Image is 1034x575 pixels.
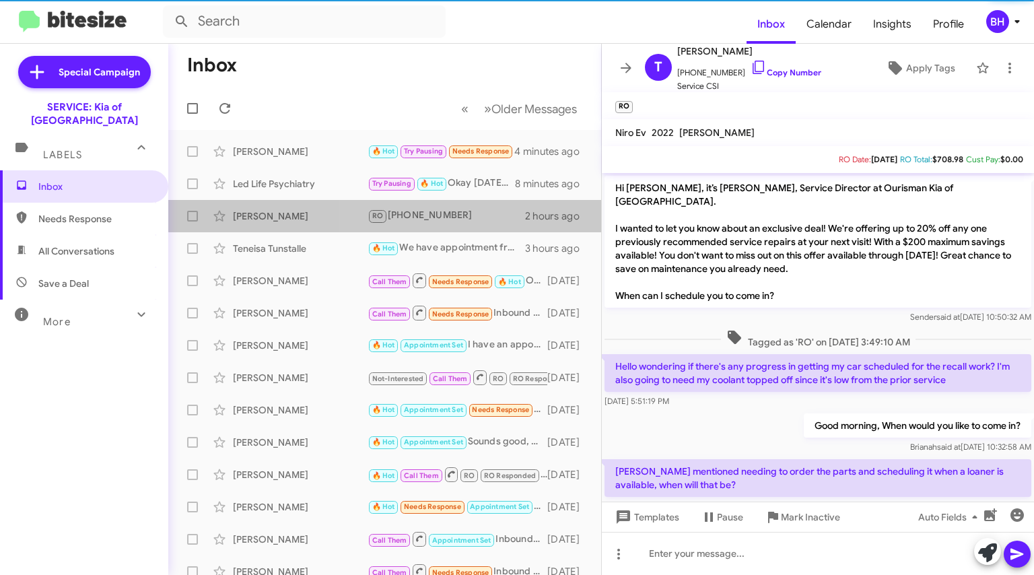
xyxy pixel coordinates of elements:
[602,505,690,529] button: Templates
[986,10,1009,33] div: BH
[404,147,443,156] span: Try Pausing
[233,209,368,223] div: [PERSON_NAME]
[163,5,446,38] input: Search
[368,369,547,386] div: Liked “Okay, safe travels and I'll contact you when you're back in town.”
[368,176,515,191] div: Okay [DATE]-[DATE] we have appointments from 8am-3pm
[372,179,411,188] span: Try Pausing
[432,536,491,545] span: Appointment Set
[233,274,368,287] div: [PERSON_NAME]
[18,56,151,88] a: Special Campaign
[615,127,646,139] span: Niro Ev
[372,277,407,286] span: Call Them
[233,177,368,191] div: Led Life Psychiatry
[368,531,547,547] div: Inbound Call
[372,502,395,511] span: 🔥 Hot
[368,208,525,224] div: [PHONE_NUMBER]
[43,316,71,328] span: More
[484,100,491,117] span: »
[484,471,536,480] span: RO Responded
[677,79,821,93] span: Service CSI
[372,244,395,252] span: 🔥 Hot
[804,413,1031,438] p: Good morning, When would you like to come in?
[433,374,468,383] span: Call Them
[870,56,969,80] button: Apply Tags
[372,147,395,156] span: 🔥 Hot
[472,405,529,414] span: Needs Response
[547,436,590,449] div: [DATE]
[910,442,1031,452] span: Brianah [DATE] 10:32:58 AM
[476,95,585,123] button: Next
[677,43,821,59] span: [PERSON_NAME]
[910,312,1031,322] span: Sender [DATE] 10:50:32 AM
[721,329,916,349] span: Tagged as 'RO' on [DATE] 3:49:10 AM
[233,468,368,481] div: [PERSON_NAME]
[525,209,590,223] div: 2 hours ago
[38,212,153,226] span: Needs Response
[605,396,669,406] span: [DATE] 5:51:19 PM
[975,10,1019,33] button: BH
[372,405,395,414] span: 🔥 Hot
[233,242,368,255] div: Teneisa Tunstalle
[404,438,463,446] span: Appointment Set
[372,374,424,383] span: Not-Interested
[368,304,547,321] div: Inbound Call
[922,5,975,44] a: Profile
[233,403,368,417] div: [PERSON_NAME]
[368,402,547,417] div: Hey [PERSON_NAME], turned the Telluride on this morning and the engine started but the instrument...
[368,272,547,289] div: Ok. Is [DATE] at 10 am available?
[372,211,383,220] span: RO
[932,154,963,164] span: $708.98
[754,505,851,529] button: Mark Inactive
[547,403,590,417] div: [DATE]
[233,533,368,546] div: [PERSON_NAME]
[38,244,114,258] span: All Conversations
[906,56,955,80] span: Apply Tags
[404,471,439,480] span: Call Them
[796,5,862,44] a: Calendar
[513,374,565,383] span: RO Responded
[652,127,674,139] span: 2022
[452,147,510,156] span: Needs Response
[605,459,1031,497] p: [PERSON_NAME] mentioned needing to order the parts and scheduling it when a loaner is available, ...
[368,466,547,483] div: THIS APP IS TEXT ONLY. iF YOU WANT TO SPEAK WITH SOMEONE PPLEASE CALL THE STORE.
[233,500,368,514] div: [PERSON_NAME]
[454,95,585,123] nav: Page navigation example
[464,471,475,480] span: RO
[747,5,796,44] span: Inbox
[187,55,237,76] h1: Inbox
[432,310,489,318] span: Needs Response
[839,154,871,164] span: RO Date:
[547,533,590,546] div: [DATE]
[372,438,395,446] span: 🔥 Hot
[372,341,395,349] span: 🔥 Hot
[233,339,368,352] div: [PERSON_NAME]
[605,501,675,511] span: [DATE] 10:41:03 AM
[936,312,960,322] span: said at
[368,434,547,450] div: Sounds good, thanks
[233,371,368,384] div: [PERSON_NAME]
[470,502,529,511] span: Appointment Set
[372,471,395,480] span: 🔥 Hot
[368,143,514,159] div: 9 am. May I ask for shuttle back to my house please ?
[862,5,922,44] a: Insights
[1000,154,1023,164] span: $0.00
[514,145,590,158] div: 4 minutes ago
[233,145,368,158] div: [PERSON_NAME]
[918,505,983,529] span: Auto Fields
[547,468,590,481] div: [DATE]
[404,405,463,414] span: Appointment Set
[38,277,89,290] span: Save a Deal
[547,339,590,352] div: [DATE]
[453,95,477,123] button: Previous
[654,57,662,78] span: T
[368,240,525,256] div: We have appointment from 8am to 2 pm for [DATE].
[525,242,590,255] div: 3 hours ago
[498,277,521,286] span: 🔥 Hot
[43,149,82,161] span: Labels
[493,374,504,383] span: RO
[491,102,577,116] span: Older Messages
[515,177,590,191] div: 8 minutes ago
